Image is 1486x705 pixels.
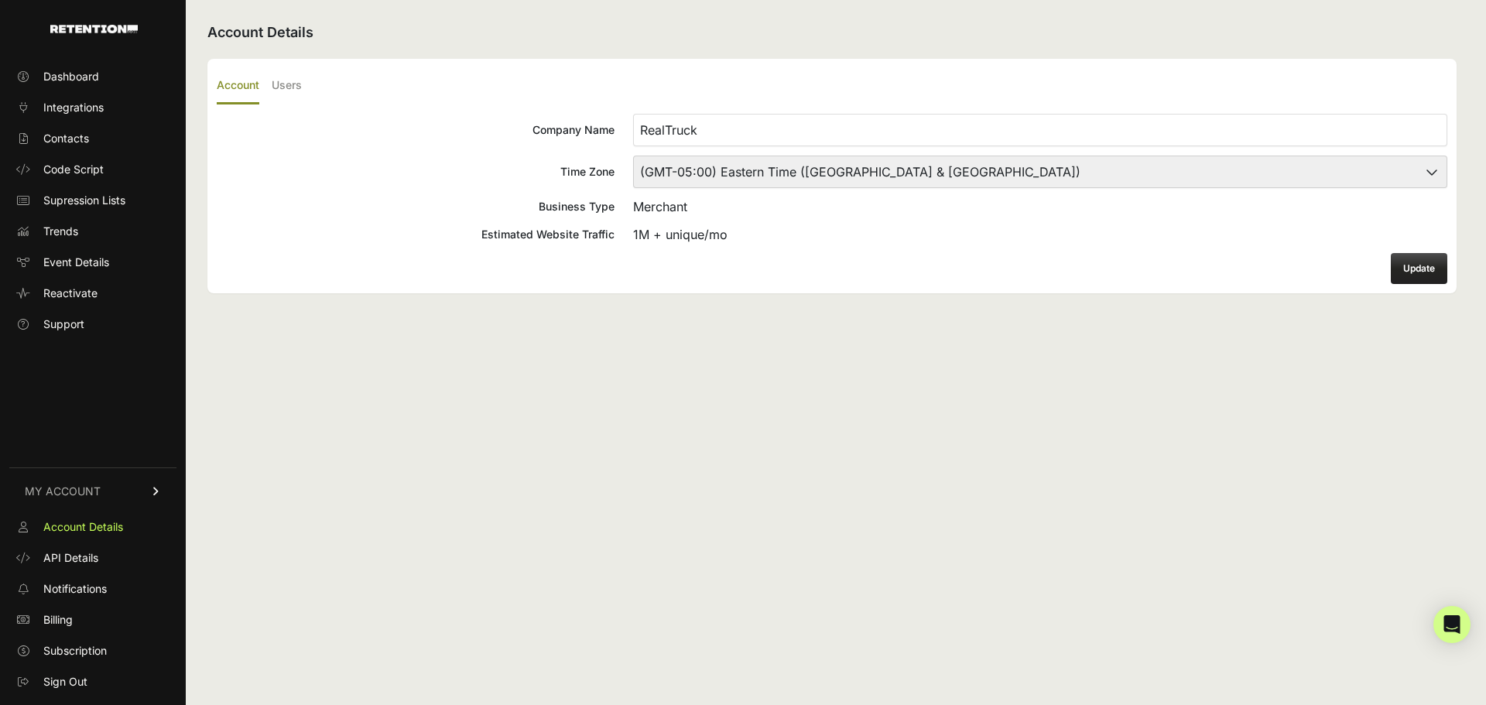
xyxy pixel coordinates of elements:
[1433,606,1471,643] div: Open Intercom Messenger
[43,224,78,239] span: Trends
[9,607,176,632] a: Billing
[9,126,176,151] a: Contacts
[50,25,138,33] img: Retention.com
[25,484,101,499] span: MY ACCOUNT
[9,669,176,694] a: Sign Out
[43,286,98,301] span: Reactivate
[217,122,615,138] div: Company Name
[43,519,123,535] span: Account Details
[43,674,87,690] span: Sign Out
[9,188,176,213] a: Supression Lists
[43,550,98,566] span: API Details
[217,68,259,104] label: Account
[9,281,176,306] a: Reactivate
[1391,253,1447,284] button: Update
[43,131,89,146] span: Contacts
[633,225,1447,244] div: 1M + unique/mo
[43,643,107,659] span: Subscription
[9,157,176,182] a: Code Script
[9,546,176,570] a: API Details
[217,199,615,214] div: Business Type
[207,22,1457,43] h2: Account Details
[43,162,104,177] span: Code Script
[9,312,176,337] a: Support
[9,515,176,539] a: Account Details
[43,100,104,115] span: Integrations
[43,193,125,208] span: Supression Lists
[217,227,615,242] div: Estimated Website Traffic
[43,317,84,332] span: Support
[633,114,1447,146] input: Company Name
[43,581,107,597] span: Notifications
[633,156,1447,188] select: Time Zone
[633,197,1447,216] div: Merchant
[217,164,615,180] div: Time Zone
[9,467,176,515] a: MY ACCOUNT
[43,255,109,270] span: Event Details
[43,69,99,84] span: Dashboard
[9,64,176,89] a: Dashboard
[43,612,73,628] span: Billing
[272,68,302,104] label: Users
[9,219,176,244] a: Trends
[9,577,176,601] a: Notifications
[9,95,176,120] a: Integrations
[9,250,176,275] a: Event Details
[9,638,176,663] a: Subscription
